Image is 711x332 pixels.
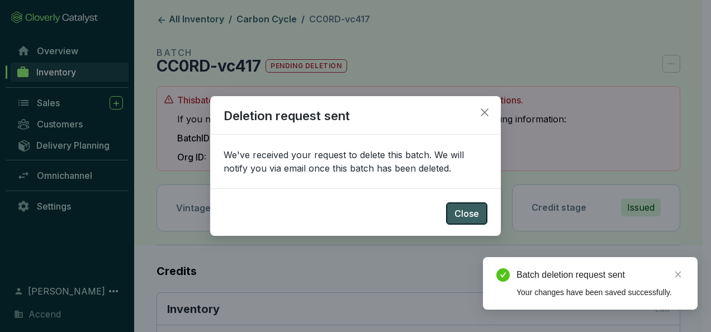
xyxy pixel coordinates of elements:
span: check-circle [496,268,510,282]
div: Your changes have been saved successfully. [516,286,684,298]
button: Close [446,202,487,225]
span: close [674,271,682,278]
span: Close [476,107,494,117]
span: Close [454,207,479,220]
div: Batch deletion request sent [516,268,684,282]
a: Close [672,268,684,281]
p: We've received your request to delete this batch. We will notify you via email once this batch ha... [224,148,487,175]
h2: Deletion request sent [210,107,501,135]
span: close [480,107,490,117]
button: Close [476,103,494,121]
